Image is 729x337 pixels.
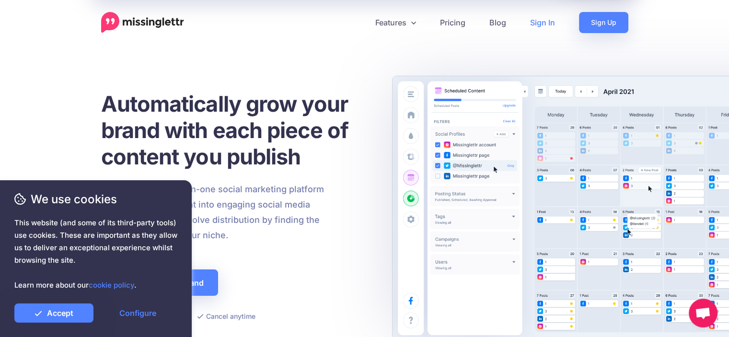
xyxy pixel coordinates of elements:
[14,191,177,208] span: We use cookies
[689,299,717,327] a: Open chat
[197,310,255,322] li: Cancel anytime
[101,12,184,33] a: Home
[89,280,134,290] a: cookie policy
[98,303,177,323] a: Configure
[428,12,477,33] a: Pricing
[101,182,324,243] p: Missinglettr is an all-in-one social marketing platform that turns your content into engaging soc...
[363,12,428,33] a: Features
[518,12,567,33] a: Sign In
[14,303,93,323] a: Accept
[101,91,372,170] h1: Automatically grow your brand with each piece of content you publish
[579,12,628,33] a: Sign Up
[477,12,518,33] a: Blog
[14,217,177,291] span: This website (and some of its third-party tools) use cookies. These are important as they allow u...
